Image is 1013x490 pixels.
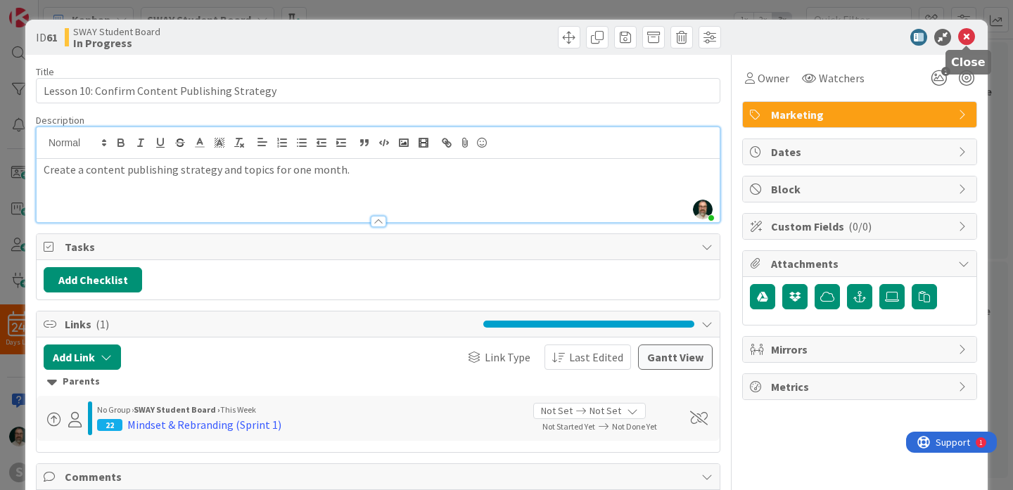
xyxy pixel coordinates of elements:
span: Owner [758,70,789,86]
span: ( 0/0 ) [848,219,872,233]
label: Title [36,65,54,78]
button: Last Edited [544,344,631,370]
div: 22 [97,419,122,431]
span: SWAY Student Board [73,26,160,37]
span: Not Set [590,404,621,418]
span: 1 [941,67,950,76]
span: Last Edited [569,349,623,366]
span: ID [36,29,58,46]
div: Parents [47,374,709,389]
button: Add Link [44,344,121,370]
span: ( 1 ) [96,317,109,331]
div: 1 [73,6,77,17]
span: Not Set [541,404,573,418]
span: This Week [220,404,256,415]
div: Mindset & Rebranding (Sprint 1) [127,416,281,433]
span: Links [65,316,476,333]
img: lnHWbgg1Ejk0LXEbgxa5puaEDdKwcAZd.png [693,200,713,219]
span: Dates [771,143,951,160]
p: Create a content publishing strategy and topics for one month. [44,162,713,178]
span: Block [771,181,951,198]
span: Mirrors [771,341,951,358]
span: Attachments [771,255,951,272]
b: 61 [46,30,58,44]
b: SWAY Student Board › [134,404,220,415]
span: Not Started Yet [542,421,595,432]
span: No Group › [97,404,134,415]
span: Metrics [771,378,951,395]
span: Description [36,114,84,127]
span: Custom Fields [771,218,951,235]
input: type card name here... [36,78,720,103]
h5: Close [951,56,986,69]
span: Marketing [771,106,951,123]
button: Add Checklist [44,267,142,292]
span: Not Done Yet [612,421,657,432]
span: Link Type [485,349,530,366]
span: Tasks [65,238,694,255]
b: In Progress [73,37,160,49]
button: Gantt View [638,344,713,370]
span: Watchers [819,70,865,86]
span: Support [30,2,64,19]
span: Comments [65,468,694,485]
